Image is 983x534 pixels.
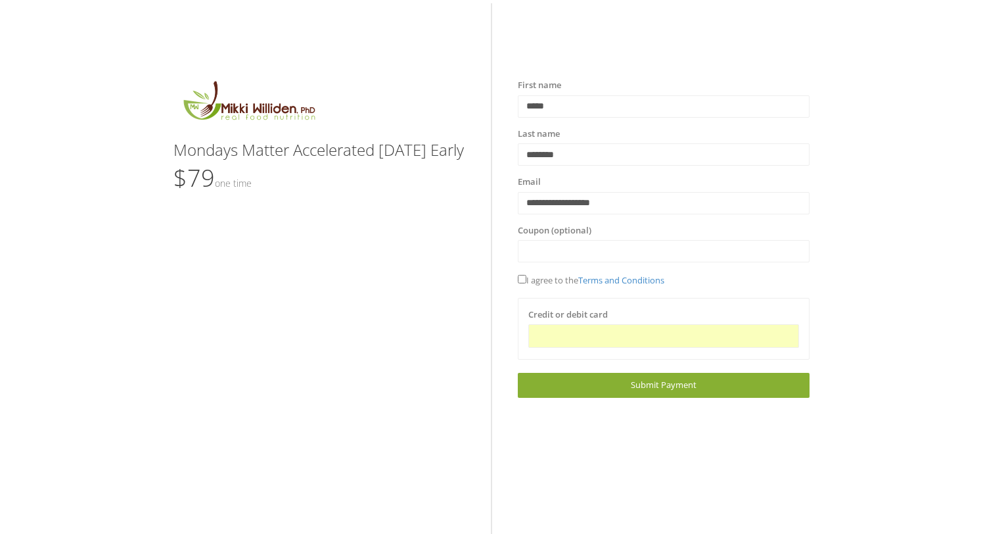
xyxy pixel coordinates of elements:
label: Last name [518,128,560,141]
label: First name [518,79,561,92]
h3: Mondays Matter Accelerated [DATE] Early [173,141,465,158]
label: Coupon (optional) [518,224,591,237]
img: MikkiLogoMain.png [173,79,323,128]
label: Email [518,176,541,189]
span: $79 [173,162,252,194]
a: Submit Payment [518,373,810,397]
small: One time [215,177,252,189]
span: Submit Payment [631,379,697,391]
a: Terms and Conditions [578,274,664,286]
span: I agree to the [518,274,664,286]
iframe: Secure card payment input frame [537,331,790,342]
label: Credit or debit card [528,308,608,322]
